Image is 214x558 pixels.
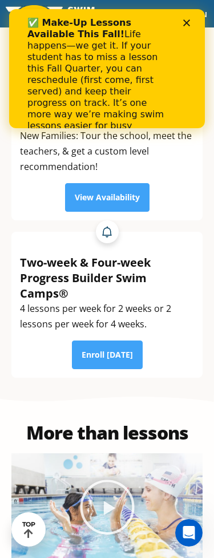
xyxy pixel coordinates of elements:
button: Toggle navigation [175,5,214,22]
div: New Families: Tour the school, meet the teachers, & get a custom level recommendation! [20,128,194,175]
iframe: Intercom live chat banner [9,9,205,128]
div: Two-week & Four-week Progress Builder Swim Camps® [20,255,194,301]
a: View Availability [65,183,150,212]
div: Play Video about Olympian Regan Smith, FOSS [79,478,136,536]
div: 4 lessons per week for 2 weeks or 2 lessons per week for 4 weeks. [20,301,194,332]
img: FOSS Swim School Logo [6,5,103,23]
span: Menu [182,7,207,20]
iframe: Intercom live chat [175,519,203,547]
a: Enroll [DATE] [72,341,143,369]
div: Life happens—we get it. If your student has to miss a lesson this Fall Quarter, you can reschedul... [18,8,159,134]
h2: More than lessons [11,424,203,442]
div: TOP [22,521,35,539]
b: ✅ Make-Up Lessons Available This Fall! [18,8,122,30]
div: Close [174,10,185,17]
